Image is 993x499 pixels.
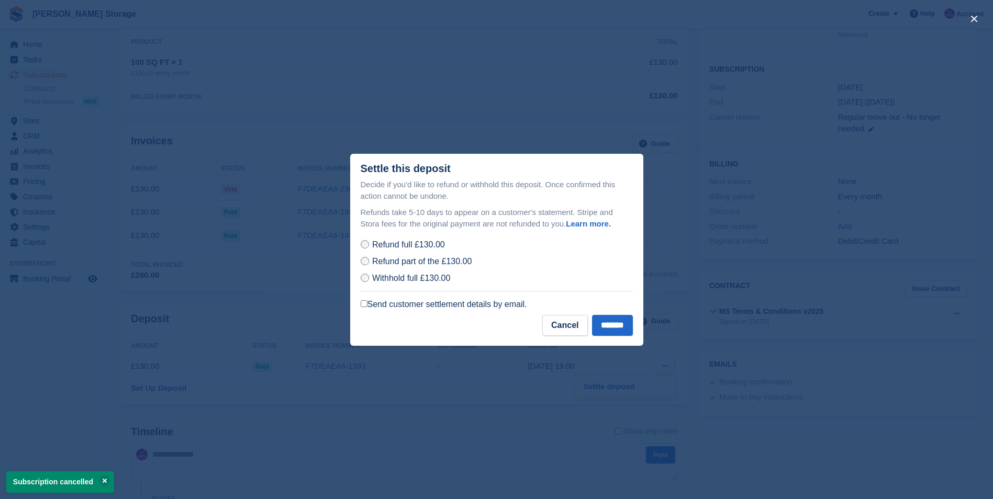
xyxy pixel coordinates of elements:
[361,207,633,230] p: Refunds take 5-10 days to appear on a customer's statement. Stripe and Stora fees for the origina...
[361,274,369,282] input: Withhold full £130.00
[361,300,367,307] input: Send customer settlement details by email.
[361,240,369,248] input: Refund full £130.00
[361,299,527,310] label: Send customer settlement details by email.
[6,471,114,493] p: Subscription cancelled
[361,163,451,175] div: Settle this deposit
[361,257,369,265] input: Refund part of the £130.00
[966,10,983,27] button: close
[372,240,445,249] span: Refund full £130.00
[372,274,450,282] span: Withhold full £130.00
[566,219,611,228] a: Learn more.
[542,315,587,336] button: Cancel
[361,179,633,202] p: Decide if you'd like to refund or withhold this deposit. Once confirmed this action cannot be und...
[372,257,472,266] span: Refund part of the £130.00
